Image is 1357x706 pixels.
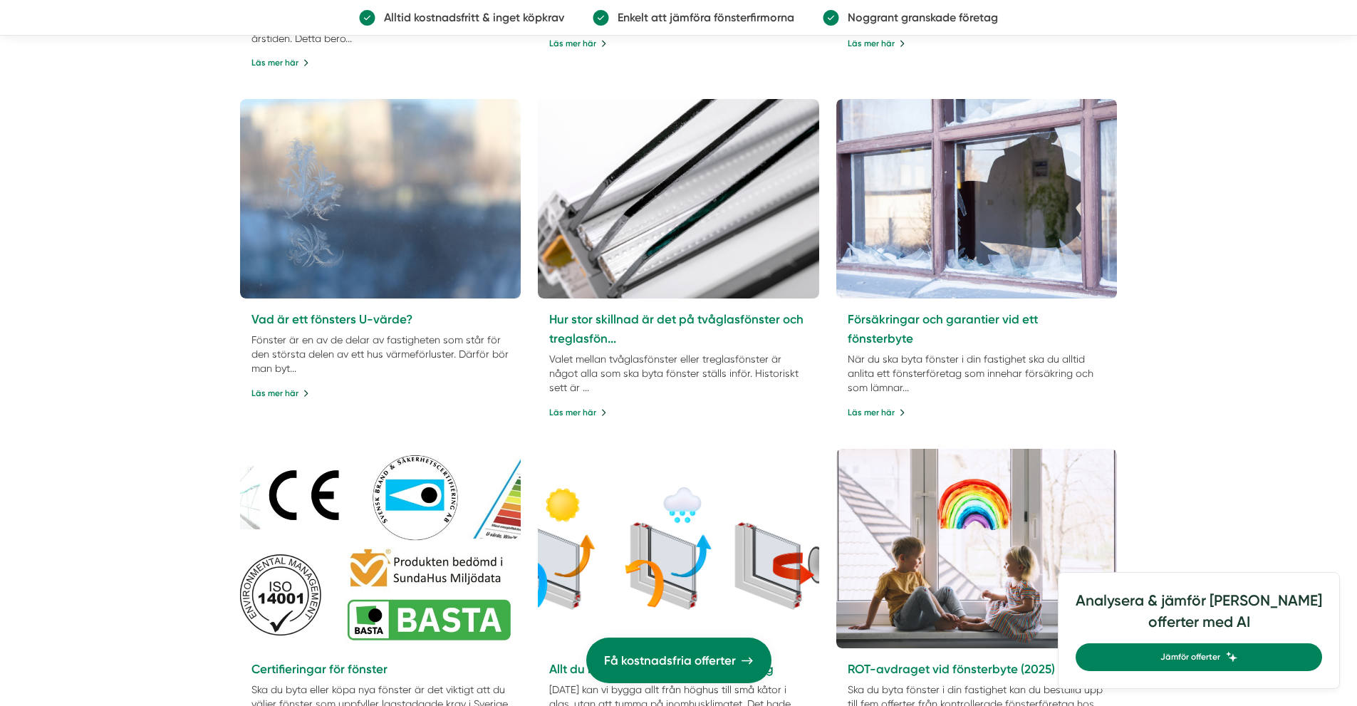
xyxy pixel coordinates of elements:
p: När du ska byta fönster i din fastighet ska du alltid anlita ett fönsterföretag som innehar försä... [848,352,1106,395]
a: Få kostnadsfria offerter [586,638,771,683]
p: Fönster är en av de delar av fastigheten som står för den största delen av ett hus värmeförluster... [251,333,510,375]
a: Läs mer här [848,406,905,420]
h4: Analysera & jämför [PERSON_NAME] offerter med AI [1076,590,1322,643]
p: Enkelt att jämföra fönsterfirmorna [609,9,794,26]
a: Allt du behöver veta om fönsterisolering [549,662,774,676]
a: Läs mer här [549,37,607,51]
a: Hur stor skillnad är det på tvåglasfönster och treglasfön... [549,312,804,346]
a: Försäkringar och garantier vid ett fönsterbyte [848,312,1038,346]
a: Läs mer här [549,406,607,420]
span: Jämför offerter [1160,650,1220,664]
img: Certifieringar [240,449,521,648]
p: Noggrant granskade företag [839,9,998,26]
a: Läs mer här [848,37,905,51]
img: Fönster isolering, isolera gamla fönster, isolera fönster mot kyla, tilläggsisolering fönster [538,449,819,648]
img: ROT-avdrag [836,449,1118,648]
a: Läs mer här [251,56,309,70]
a: Läs mer här [251,387,309,400]
p: Valet mellan tvåglasfönster eller treglasfönster är något alla som ska byta fönster ställs inför.... [549,352,808,395]
img: Försäkring, garantier [836,99,1118,299]
a: Certifieringar för fönster [251,662,388,676]
a: Jämför offerter [1076,643,1322,671]
span: Få kostnadsfria offerter [604,651,736,670]
img: tvåglasfönster, treglasfönster [538,99,819,299]
a: ROT-avdraget vid fönsterbyte (2025) [848,662,1055,676]
img: uvärde fönster, uvärde på fönster [240,99,521,299]
a: Vad är ett fönsters U-värde? [251,312,412,326]
p: Alltid kostnadsfritt & inget köpkrav [375,9,564,26]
